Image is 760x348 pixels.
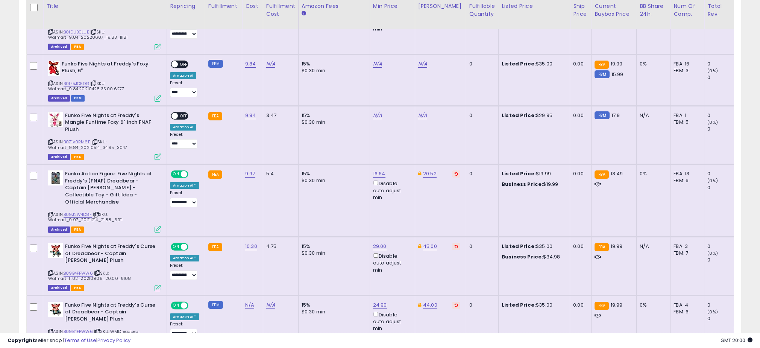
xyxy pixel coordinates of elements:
[573,2,588,18] div: Ship Price
[707,257,738,263] div: 0
[595,111,609,119] small: FBM
[502,302,564,308] div: $35.00
[48,302,63,317] img: 41XHehB+DxL._SL40_.jpg
[64,337,96,344] a: Terms of Use
[171,171,181,178] span: ON
[469,170,493,177] div: 0
[65,170,156,207] b: Funko Action Figure: Five Nights at Freddy's (FNAF) Dreadbear - Captain [PERSON_NAME] - Collectib...
[469,2,495,18] div: Fulfillable Quantity
[266,2,295,18] div: Fulfillment Cost
[48,226,70,233] span: Listings that have been deleted from Seller Central
[170,263,199,280] div: Preset:
[48,154,70,160] span: Listings that have been deleted from Seller Central
[62,61,153,76] b: Funko Five Nights at Freddy's Foxy Plush, 6"
[640,302,664,308] div: 0%
[674,243,698,250] div: FBA: 3
[171,244,181,250] span: ON
[71,285,84,291] span: FBA
[573,61,586,67] div: 0.00
[595,243,608,251] small: FBA
[65,302,156,325] b: Funko Five Nights at Freddy's Curse of Dreadbear - Captain [PERSON_NAME] Plush
[48,95,70,102] span: Listings that have been deleted from Seller Central
[373,243,387,250] a: 29.00
[707,184,738,191] div: 0
[707,243,738,250] div: 0
[302,119,364,126] div: $0.30 min
[64,270,93,277] a: B09B4FPWW6
[48,112,161,160] div: ASIN:
[502,243,536,250] b: Listed Price:
[48,61,60,76] img: 51ySIlvhxkL._SL40_.jpg
[48,170,63,185] img: 41-yLWejRSL._SL40_.jpg
[502,253,543,260] b: Business Price:
[302,250,364,257] div: $0.30 min
[640,170,664,177] div: 0%
[502,60,536,67] b: Listed Price:
[170,72,196,79] div: Amazon AI
[48,61,161,101] div: ASIN:
[302,302,364,308] div: 15%
[48,211,123,223] span: | SKU: Walmart_9.97_20211214_21.88_6911
[674,177,698,184] div: FBM: 6
[302,61,364,67] div: 15%
[64,139,90,145] a: B071V9RM6F
[595,2,633,18] div: Current Buybox Price
[48,270,131,281] span: | SKU: Walmart_11.02_20210909_20.00_6108
[48,44,70,50] span: Listings that have been deleted from Seller Central
[170,255,199,261] div: Amazon AI *
[170,182,199,189] div: Amazon AI *
[245,301,254,309] a: N/A
[721,337,752,344] span: 2025-10-14 20:00 GMT
[611,112,620,119] span: 17.9
[302,308,364,315] div: $0.30 min
[208,112,222,120] small: FBA
[595,302,608,310] small: FBA
[170,124,196,131] div: Amazon AI
[48,139,127,150] span: | SKU: Walmart_9.84_20210514_34.95_3047
[373,2,412,10] div: Min Price
[170,190,199,207] div: Preset:
[178,61,190,67] span: OFF
[71,95,85,102] span: FBM
[64,211,92,218] a: B09J2W4D8F
[48,243,161,290] div: ASIN:
[97,337,130,344] a: Privacy Policy
[707,170,738,177] div: 0
[707,2,735,18] div: Total Rev.
[266,60,275,68] a: N/A
[469,112,493,119] div: 0
[48,29,128,40] span: | SKU: Walmart_9.84_20220607_19.83_11181
[64,29,89,35] a: B01DUB0LUE
[502,181,564,188] div: $19.99
[707,309,718,315] small: (0%)
[469,243,493,250] div: 0
[573,243,586,250] div: 0.00
[674,2,701,18] div: Num of Comp.
[8,337,130,344] div: seller snap | |
[611,71,623,78] span: 15.99
[502,112,564,119] div: $29.95
[502,301,536,308] b: Listed Price:
[170,132,199,149] div: Preset:
[469,61,493,67] div: 0
[595,61,608,69] small: FBA
[707,61,738,67] div: 0
[46,2,164,10] div: Title
[418,112,427,119] a: N/A
[302,170,364,177] div: 15%
[611,243,623,250] span: 19.99
[707,178,718,184] small: (0%)
[302,2,367,10] div: Amazon Fees
[674,308,698,315] div: FBM: 6
[418,2,463,10] div: [PERSON_NAME]
[48,112,63,127] img: 419Ryj+CvFL._SL40_.jpg
[65,112,156,135] b: Funko Five Nights at Freddy's Mangle Funtime Foxy 6" Inch FNAF Plush
[573,302,586,308] div: 0.00
[245,112,256,119] a: 9.84
[707,112,738,119] div: 0
[71,226,84,233] span: FBA
[245,60,256,68] a: 9.84
[611,301,623,308] span: 19.99
[595,170,608,179] small: FBA
[707,315,738,322] div: 0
